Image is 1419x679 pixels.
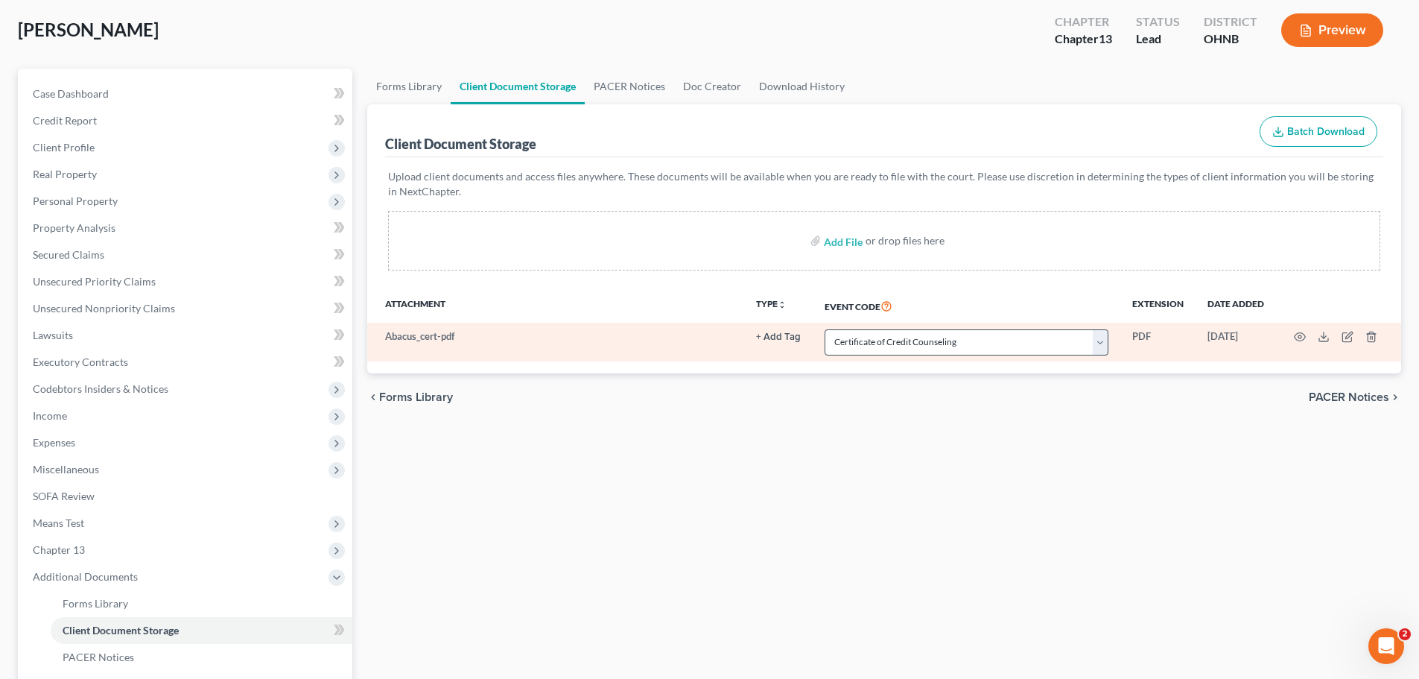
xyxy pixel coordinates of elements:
span: Property Analysis [33,221,115,234]
a: PACER Notices [51,644,352,671]
a: Property Analysis [21,215,352,241]
button: chevron_left Forms Library [367,391,453,403]
span: Income [33,409,67,422]
td: PDF [1120,323,1196,361]
button: Batch Download [1260,116,1377,148]
a: SOFA Review [21,483,352,510]
i: chevron_right [1389,391,1401,403]
div: District [1204,13,1257,31]
a: Doc Creator [674,69,750,104]
span: Personal Property [33,195,118,207]
th: Extension [1120,288,1196,323]
span: Additional Documents [33,570,138,583]
i: chevron_left [367,391,379,403]
span: Executory Contracts [33,356,128,368]
a: Case Dashboard [21,80,352,107]
a: Executory Contracts [21,349,352,376]
p: Upload client documents and access files anywhere. These documents will be available when you are... [388,169,1380,199]
a: + Add Tag [756,329,801,344]
span: Means Test [33,517,84,529]
span: Expenses [33,436,75,449]
td: Abacus_cert-pdf [367,323,744,361]
span: Client Document Storage [63,624,179,637]
a: Download History [750,69,854,104]
span: Chapter 13 [33,543,85,556]
a: Forms Library [367,69,451,104]
a: Secured Claims [21,241,352,268]
div: Chapter [1055,13,1112,31]
i: unfold_more [778,300,787,309]
a: Forms Library [51,590,352,617]
span: Codebtors Insiders & Notices [33,382,168,395]
span: [PERSON_NAME] [18,19,159,40]
div: Chapter [1055,31,1112,48]
td: [DATE] [1196,323,1276,361]
a: PACER Notices [585,69,674,104]
button: TYPEunfold_more [756,300,787,309]
span: Lawsuits [33,329,73,341]
span: SOFA Review [33,490,95,502]
button: + Add Tag [756,332,801,342]
a: Credit Report [21,107,352,134]
a: Client Document Storage [451,69,585,104]
span: Unsecured Nonpriority Claims [33,302,175,315]
a: Lawsuits [21,322,352,349]
span: 13 [1099,31,1112,45]
span: Secured Claims [33,248,104,261]
span: Forms Library [379,391,453,403]
iframe: Intercom live chat [1368,628,1404,664]
span: Batch Download [1287,125,1365,138]
th: Attachment [367,288,744,323]
th: Date added [1196,288,1276,323]
div: OHNB [1204,31,1257,48]
span: Credit Report [33,114,97,127]
span: PACER Notices [63,651,134,663]
span: Forms Library [63,597,128,610]
div: Lead [1136,31,1180,48]
span: Unsecured Priority Claims [33,275,156,288]
div: or drop files here [866,233,945,248]
span: Case Dashboard [33,87,109,100]
span: Miscellaneous [33,463,99,476]
span: Client Profile [33,141,95,154]
a: Unsecured Nonpriority Claims [21,295,352,322]
a: Client Document Storage [51,617,352,644]
div: Client Document Storage [385,135,536,153]
button: PACER Notices chevron_right [1309,391,1401,403]
th: Event Code [813,288,1120,323]
span: Real Property [33,168,97,180]
button: Preview [1281,13,1383,47]
span: PACER Notices [1309,391,1389,403]
a: Unsecured Priority Claims [21,268,352,295]
span: 2 [1399,628,1411,640]
div: Status [1136,13,1180,31]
